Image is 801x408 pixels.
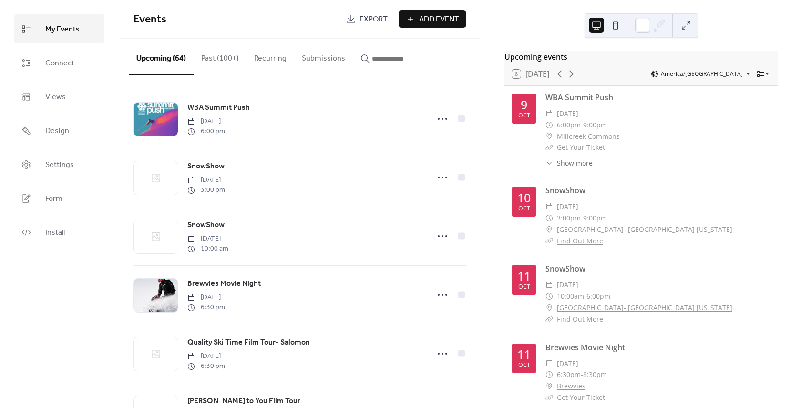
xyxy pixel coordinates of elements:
span: 10:00am [557,291,584,302]
span: 10:00 am [187,244,228,254]
div: Oct [518,362,530,368]
span: WBA Summit Push [187,102,250,114]
div: ​ [545,212,553,224]
span: 6:00pm [586,291,610,302]
div: ​ [545,358,553,369]
a: Views [14,82,104,111]
div: ​ [545,369,553,380]
a: [GEOGRAPHIC_DATA]- [GEOGRAPHIC_DATA] [US_STATE] [557,224,732,235]
span: [DATE] [187,293,225,303]
div: ​ [545,302,553,314]
a: Settings [14,150,104,179]
button: Upcoming (64) [129,39,194,75]
div: ​ [545,158,553,168]
a: SnowShow [187,219,225,231]
div: ​ [545,224,553,235]
span: - [581,119,583,131]
span: 9:00pm [583,119,607,131]
span: Events [133,9,166,30]
a: Connect [14,48,104,77]
span: Design [45,124,69,138]
span: [DATE] [557,201,578,212]
div: ​ [545,201,553,212]
a: Export [339,10,395,28]
a: Quality Ski Time Film Tour- Salomon [187,336,310,349]
button: Recurring [246,39,294,74]
span: America/[GEOGRAPHIC_DATA] [661,71,743,77]
a: Get Your Ticket [557,143,605,152]
button: Add Event [399,10,466,28]
div: 9 [521,99,527,111]
span: - [581,369,583,380]
div: ​ [545,131,553,142]
span: 6:30pm [557,369,581,380]
a: SnowShow [187,160,225,173]
a: [GEOGRAPHIC_DATA]- [GEOGRAPHIC_DATA] [US_STATE] [557,302,732,314]
span: Install [45,225,65,240]
span: 6:30 pm [187,361,225,371]
div: ​ [545,291,553,302]
span: - [581,212,583,224]
div: ​ [545,142,553,153]
a: Form [14,184,104,213]
a: Find Out More [557,236,603,245]
span: 6:00pm [557,119,581,131]
a: [PERSON_NAME] to You Film Tour [187,395,300,408]
div: ​ [545,119,553,131]
span: 3:00 pm [187,185,225,195]
a: WBA Summit Push [187,102,250,114]
span: Quality Ski Time Film Tour- Salomon [187,337,310,348]
div: ​ [545,108,553,119]
a: Get Your Ticket [557,393,605,402]
span: [DATE] [557,108,578,119]
div: Upcoming events [504,51,778,63]
span: Show more [557,158,593,168]
span: 8:30pm [583,369,607,380]
div: Oct [518,206,530,212]
span: 6:30 pm [187,303,225,313]
button: Past (100+) [194,39,246,74]
span: My Events [45,22,80,37]
span: Form [45,191,62,206]
a: Brewvies [557,380,585,392]
a: Brewvies Movie Night [187,278,261,290]
span: [DATE] [187,234,228,244]
span: Export [359,14,388,25]
span: [DATE] [187,116,225,126]
span: [DATE] [557,358,578,369]
span: 3:00pm [557,212,581,224]
a: SnowShow [545,263,585,274]
div: ​ [545,314,553,325]
span: Settings [45,157,74,172]
span: Brewvies Movie Night [187,278,261,290]
button: ​Show more [545,158,593,168]
a: SnowShow [545,185,585,196]
span: Add Event [419,14,459,25]
a: WBA Summit Push [545,92,613,103]
a: Find Out More [557,314,603,324]
div: ​ [545,380,553,392]
button: Submissions [294,39,353,74]
span: Connect [45,56,74,71]
div: 10 [517,192,531,204]
span: [DATE] [187,351,225,361]
a: Brewvies Movie Night [545,342,625,353]
a: Install [14,218,104,247]
div: Oct [518,284,530,290]
div: ​ [545,279,553,291]
a: My Events [14,14,104,43]
a: Millcreek Commons [557,131,620,142]
div: ​ [545,235,553,247]
div: 11 [517,270,531,282]
span: [DATE] [557,279,578,291]
span: [DATE] [187,175,225,185]
div: 11 [517,348,531,360]
span: Views [45,90,66,105]
span: SnowShow [187,161,225,172]
span: - [584,291,586,302]
div: Oct [518,113,530,119]
a: Design [14,116,104,145]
